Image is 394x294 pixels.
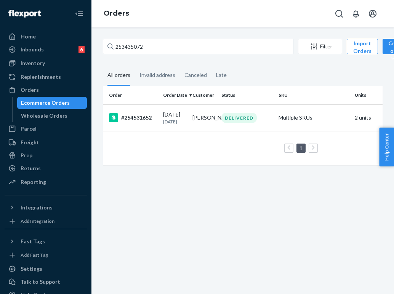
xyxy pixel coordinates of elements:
[21,165,41,172] div: Returns
[21,265,42,273] div: Settings
[5,43,87,56] a: Inbounds6
[109,113,157,122] div: #254531652
[5,235,87,248] button: Fast Tags
[5,136,87,149] a: Freight
[352,86,381,104] th: Units
[21,59,45,67] div: Inventory
[5,162,87,174] a: Returns
[103,86,160,104] th: Order
[21,178,46,186] div: Reporting
[21,86,39,94] div: Orders
[5,57,87,69] a: Inventory
[221,113,257,123] div: DELIVERED
[21,238,45,245] div: Fast Tags
[275,104,352,131] td: Multiple SKUs
[189,104,219,131] td: [PERSON_NAME]
[104,9,129,18] a: Orders
[163,118,186,125] p: [DATE]
[5,30,87,43] a: Home
[21,152,32,159] div: Prep
[298,43,342,50] div: Filter
[365,6,380,21] button: Open account menu
[5,201,87,214] button: Integrations
[21,204,53,211] div: Integrations
[78,46,85,53] div: 6
[8,10,41,18] img: Flexport logo
[107,65,130,86] div: All orders
[275,86,352,104] th: SKU
[21,218,54,224] div: Add Integration
[5,149,87,161] a: Prep
[98,3,135,25] ol: breadcrumbs
[72,6,87,21] button: Close Navigation
[21,125,37,133] div: Parcel
[298,145,304,151] a: Page 1 is your current page
[347,39,378,54] button: Import Orders
[379,128,394,166] button: Help Center
[184,65,207,85] div: Canceled
[216,65,227,85] div: Late
[5,276,87,288] a: Talk to Support
[5,251,87,260] a: Add Fast Tag
[103,39,293,54] input: Search orders
[298,39,342,54] button: Filter
[352,104,381,131] td: 2 units
[21,112,67,120] div: Wholesale Orders
[218,86,275,104] th: Status
[21,33,36,40] div: Home
[160,86,189,104] th: Order Date
[21,46,44,53] div: Inbounds
[21,73,61,81] div: Replenishments
[332,6,347,21] button: Open Search Box
[21,99,70,107] div: Ecommerce Orders
[17,110,87,122] a: Wholesale Orders
[17,97,87,109] a: Ecommerce Orders
[348,6,364,21] button: Open notifications
[21,278,60,286] div: Talk to Support
[163,111,186,125] div: [DATE]
[5,176,87,188] a: Reporting
[5,123,87,135] a: Parcel
[21,252,48,258] div: Add Fast Tag
[5,84,87,96] a: Orders
[21,139,39,146] div: Freight
[192,92,216,98] div: Customer
[5,217,87,226] a: Add Integration
[5,71,87,83] a: Replenishments
[5,263,87,275] a: Settings
[139,65,175,85] div: Invalid address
